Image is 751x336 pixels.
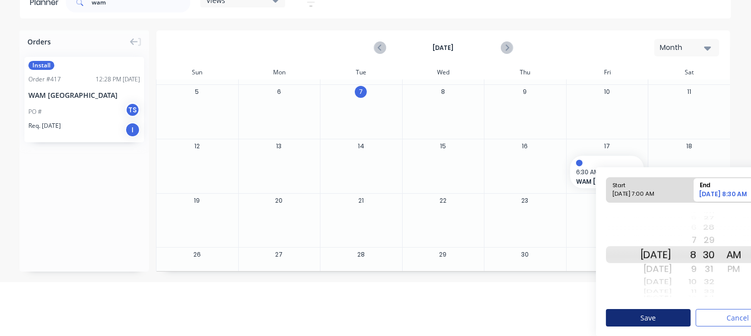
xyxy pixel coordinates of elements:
button: 7 [355,86,367,98]
div: [DATE] [640,287,672,296]
div: Fri [566,65,648,80]
strong: [DATE] [394,43,493,52]
div: 29 [697,232,722,248]
div: [DATE] 7:00 AM [609,190,682,202]
button: 10 [601,86,613,98]
div: 10 [672,276,697,289]
button: 11 [683,86,695,98]
span: Orders [27,36,51,47]
div: 4 [672,212,697,215]
button: Next page [501,41,512,54]
div: 7 [672,232,697,248]
div: Wed [402,65,484,80]
button: 29 [437,249,449,261]
span: Install [28,61,54,70]
div: Order # 417 [28,75,61,84]
div: 12:28 PM [DATE] [96,75,140,84]
button: 26 [191,249,203,261]
div: PO # [28,107,42,116]
div: [DATE] [640,276,672,289]
button: 23 [519,194,531,206]
div: 32 [697,276,722,289]
div: TS [125,102,140,117]
button: 18 [683,140,695,152]
button: 22 [437,194,449,206]
div: 12 [672,295,697,298]
div: 33 [697,287,722,296]
div: Sat [648,65,730,80]
div: Minute [697,208,722,302]
div: 31 [697,261,722,277]
span: Req. [DATE] [28,121,61,130]
button: 19 [191,194,203,206]
div: AM [722,246,747,263]
button: 30 [519,249,531,261]
div: Month [660,42,706,53]
div: [DATE] [640,295,672,298]
div: 30 [697,246,722,263]
div: [DATE] [640,261,672,277]
button: Save [606,309,691,327]
button: 8 [437,86,449,98]
div: Date [640,208,672,302]
div: 34 [697,295,722,298]
button: 12 [191,140,203,152]
div: 9 [672,261,697,277]
span: 6:30 AM [576,168,633,177]
div: WAM [GEOGRAPHIC_DATA] [28,90,140,100]
button: Month [654,39,719,56]
div: Sun [156,65,238,80]
button: 27 [273,249,285,261]
button: 5 [191,86,203,98]
button: 9 [519,86,531,98]
button: 16 [519,140,531,152]
div: 11 [672,287,697,296]
div: I [125,122,140,137]
button: 14 [355,140,367,152]
span: WAM [GEOGRAPHIC_DATA] [576,177,632,186]
div: PM [722,261,747,277]
div: 6 [672,221,697,234]
button: 17 [601,140,613,152]
button: 28 [355,249,367,261]
div: 27 [697,214,722,222]
div: [DATE] [640,246,672,263]
div: 8 [672,246,697,263]
div: 28 [697,221,722,234]
button: 6 [273,86,285,98]
div: Thu [484,65,566,80]
div: 26 [697,212,722,215]
button: 13 [273,140,285,152]
div: Mon [238,65,320,80]
button: Previous page [375,41,386,54]
div: Tue [320,65,402,80]
div: Start [609,178,682,190]
button: 21 [355,194,367,206]
div: 6:30 AMWAM [GEOGRAPHIC_DATA] [570,156,644,188]
button: 15 [437,140,449,152]
div: Hour [672,208,697,302]
div: 5 [672,214,697,222]
button: 20 [273,194,285,206]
